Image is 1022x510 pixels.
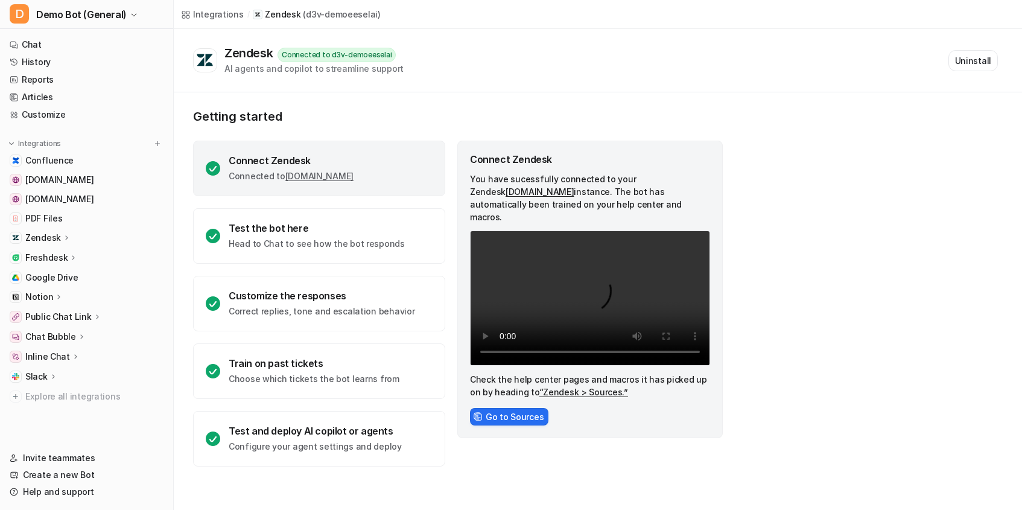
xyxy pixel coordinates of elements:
[5,106,168,123] a: Customize
[12,176,19,183] img: www.atlassian.com
[5,152,168,169] a: ConfluenceConfluence
[12,353,19,360] img: Inline Chat
[506,186,574,197] a: [DOMAIN_NAME]
[25,232,61,244] p: Zendesk
[25,387,163,406] span: Explore all integrations
[12,293,19,301] img: Notion
[229,305,414,317] p: Correct replies, tone and escalation behavior
[470,408,548,426] button: Go to Sources
[265,8,300,21] p: Zendesk
[5,269,168,286] a: Google DriveGoogle Drive
[12,313,19,320] img: Public Chat Link
[539,387,628,397] a: “Zendesk > Sources.”
[5,450,168,467] a: Invite teammates
[12,333,19,340] img: Chat Bubble
[247,9,250,20] span: /
[224,62,404,75] div: AI agents and copilot to streamline support
[193,8,244,21] div: Integrations
[5,467,168,483] a: Create a new Bot
[5,388,168,405] a: Explore all integrations
[229,222,405,234] div: Test the bot here
[229,170,354,182] p: Connected to
[229,373,399,385] p: Choose which tickets the bot learns from
[5,36,168,53] a: Chat
[5,89,168,106] a: Articles
[12,234,19,241] img: Zendesk
[5,71,168,88] a: Reports
[470,173,710,223] p: You have sucessfully connected to your Zendesk instance. The bot has automatically been trained o...
[474,412,482,421] img: sourcesIcon
[470,153,710,165] div: Connect Zendesk
[229,290,414,302] div: Customize the responses
[153,139,162,148] img: menu_add.svg
[25,155,74,167] span: Confluence
[470,373,710,398] p: Check the help center pages and macros it has picked up on by heading to
[303,8,380,21] p: ( d3v-demoeeselai )
[5,483,168,500] a: Help and support
[25,291,53,303] p: Notion
[25,252,68,264] p: Freshdesk
[253,8,380,21] a: Zendesk(d3v-demoeeselai)
[470,231,710,366] video: Your browser does not support the video tag.
[5,210,168,227] a: PDF FilesPDF Files
[12,196,19,203] img: www.airbnb.com
[12,254,19,261] img: Freshdesk
[18,139,61,148] p: Integrations
[5,54,168,71] a: History
[25,371,48,383] p: Slack
[196,53,214,68] img: Zendesk logo
[278,48,396,62] div: Connected to d3v-demoeeselai
[5,191,168,208] a: www.airbnb.com[DOMAIN_NAME]
[229,238,405,250] p: Head to Chat to see how the bot responds
[285,171,354,181] a: [DOMAIN_NAME]
[25,272,78,284] span: Google Drive
[5,138,65,150] button: Integrations
[12,215,19,222] img: PDF Files
[229,155,354,167] div: Connect Zendesk
[948,50,998,71] button: Uninstall
[12,157,19,164] img: Confluence
[181,8,244,21] a: Integrations
[36,6,127,23] span: Demo Bot (General)
[25,331,76,343] p: Chat Bubble
[193,109,724,124] p: Getting started
[12,373,19,380] img: Slack
[229,425,402,437] div: Test and deploy AI copilot or agents
[224,46,278,60] div: Zendesk
[25,193,94,205] span: [DOMAIN_NAME]
[7,139,16,148] img: expand menu
[229,357,399,369] div: Train on past tickets
[10,4,29,24] span: D
[10,390,22,403] img: explore all integrations
[25,351,70,363] p: Inline Chat
[5,171,168,188] a: www.atlassian.com[DOMAIN_NAME]
[229,441,402,453] p: Configure your agent settings and deploy
[25,174,94,186] span: [DOMAIN_NAME]
[12,274,19,281] img: Google Drive
[25,212,62,225] span: PDF Files
[25,311,92,323] p: Public Chat Link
